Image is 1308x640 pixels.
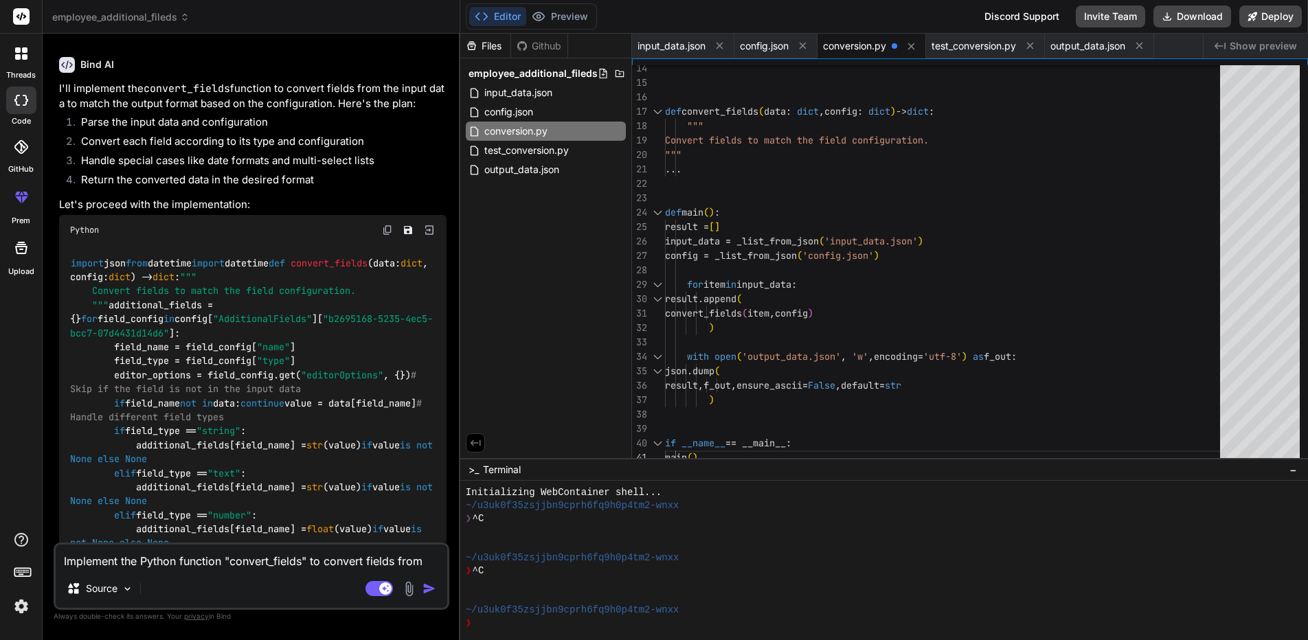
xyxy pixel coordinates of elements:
[973,350,984,363] span: as
[483,84,554,101] span: input_data.json
[835,379,841,391] span: ,
[466,564,473,578] span: ❯
[665,379,698,391] span: result
[962,350,967,363] span: )
[301,369,383,381] span: "editorOptions"
[665,437,676,449] span: if
[687,119,703,132] span: """
[54,610,449,623] p: Always double-check its answers. Your in Bind
[632,220,647,234] div: 25
[1153,5,1231,27] button: Download
[681,105,758,117] span: convert_fields
[423,224,436,236] img: Open in Browser
[868,105,890,117] span: dict
[416,439,433,451] span: not
[398,220,418,240] button: Save file
[632,162,647,176] div: 21
[632,407,647,422] div: 38
[714,365,720,377] span: (
[632,292,647,306] div: 30
[632,119,647,133] div: 18
[70,115,447,134] li: Parse the input data and configuration
[687,278,703,290] span: for
[976,5,1068,27] div: Discord Support
[1289,463,1297,477] span: −
[736,379,808,391] span: ensure_ascii=
[665,163,681,175] span: ...
[841,379,885,391] span: default=
[192,257,225,269] span: import
[1050,39,1125,53] span: output_data.json
[649,350,666,364] div: Click to collapse the range.
[257,341,290,353] span: "name"
[786,437,791,449] span: :
[114,467,136,479] span: elif
[665,235,819,247] span: input_data = _list_from_json
[70,397,427,423] span: # Handle different field types
[649,292,666,306] div: Click to collapse the range.
[240,397,284,409] span: continue
[665,249,797,262] span: config = _list_from_json
[632,76,647,90] div: 15
[638,39,706,53] span: input_data.json
[632,176,647,191] div: 22
[70,271,356,311] span: """ Convert fields to match the field configuration. """
[466,551,679,564] span: ~/u3uk0f35zsjjbn9cprh6fq9h0p4tm2-wnxx
[742,307,747,319] span: (
[808,307,813,319] span: )
[918,134,929,146] span: n.
[665,206,681,218] span: def
[473,512,484,525] span: ^C
[632,104,647,119] div: 17
[786,105,791,117] span: :
[649,277,666,292] div: Click to collapse the range.
[841,350,846,363] span: ,
[10,595,33,618] img: settings
[382,225,393,236] img: copy
[361,439,372,451] span: if
[70,537,87,549] span: not
[125,453,147,465] span: None
[120,537,142,549] span: else
[473,564,484,578] span: ^C
[163,313,174,325] span: in
[632,133,647,148] div: 19
[632,422,647,436] div: 39
[86,582,117,595] p: Source
[923,350,962,363] span: 'utf-8'
[632,350,647,364] div: 34
[632,306,647,321] div: 31
[59,81,447,112] p: I'll implement the function to convert fields from the input data to match the output format base...
[632,263,647,277] div: 28
[692,451,698,464] span: )
[196,425,240,437] span: "string"
[70,369,422,395] span: # Skip if the field is not in the input data
[665,134,918,146] span: Convert fields to match the field configuratio
[709,321,714,334] span: )
[649,104,666,119] div: Click to collapse the range.
[466,486,662,499] span: Initializing WebContainer shell...
[731,379,736,391] span: ,
[890,105,896,117] span: )
[511,39,567,53] div: Github
[98,495,120,507] span: else
[70,225,99,236] span: Python
[526,7,594,26] button: Preview
[632,364,647,378] div: 35
[775,307,808,319] span: config
[632,436,647,450] div: 40
[269,257,285,269] span: def
[802,249,874,262] span: 'config.json'
[70,172,447,192] li: Return the converted data in the desired format
[466,617,473,630] span: ❯
[857,105,863,117] span: :
[649,364,666,378] div: Click to collapse the range.
[632,90,647,104] div: 16
[207,509,251,521] span: "number"
[12,215,30,227] label: prem
[918,235,923,247] span: )
[213,313,312,325] span: "AdditionalFields"
[70,495,92,507] span: None
[632,393,647,407] div: 37
[808,379,835,391] span: False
